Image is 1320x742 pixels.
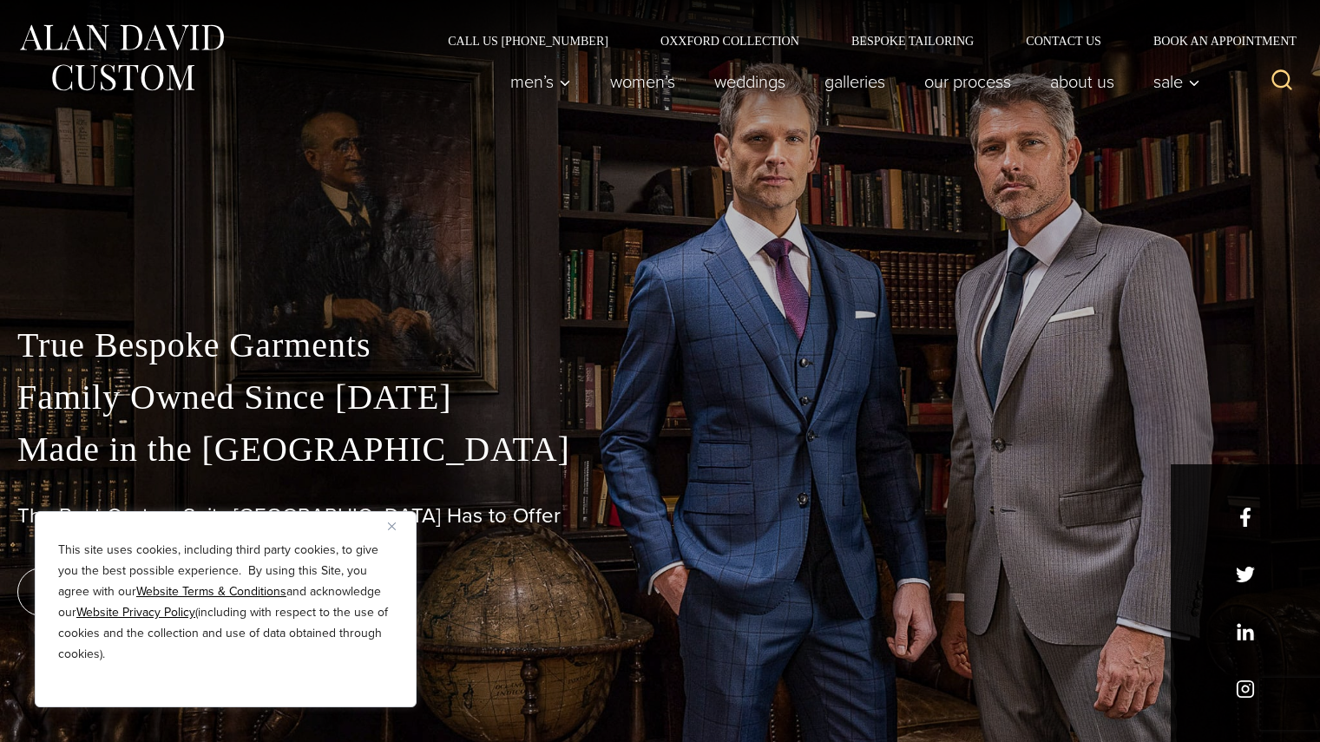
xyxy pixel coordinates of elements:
a: Call Us [PHONE_NUMBER] [422,35,634,47]
a: Our Process [905,64,1031,99]
a: Website Terms & Conditions [136,582,286,601]
a: Women’s [591,64,695,99]
span: Men’s [510,73,571,90]
img: Alan David Custom [17,19,226,96]
p: This site uses cookies, including third party cookies, to give you the best possible experience. ... [58,540,393,665]
a: Oxxford Collection [634,35,825,47]
a: About Us [1031,64,1134,99]
button: Close [388,515,409,536]
p: True Bespoke Garments Family Owned Since [DATE] Made in the [GEOGRAPHIC_DATA] [17,319,1303,476]
a: Galleries [805,64,905,99]
a: Book an Appointment [1127,35,1303,47]
nav: Secondary Navigation [422,35,1303,47]
a: Bespoke Tailoring [825,35,1000,47]
a: weddings [695,64,805,99]
a: Contact Us [1000,35,1127,47]
a: book an appointment [17,568,260,616]
a: Website Privacy Policy [76,603,195,621]
span: Sale [1153,73,1200,90]
h1: The Best Custom Suits [GEOGRAPHIC_DATA] Has to Offer [17,503,1303,529]
nav: Primary Navigation [491,64,1210,99]
img: Close [388,522,396,530]
button: View Search Form [1261,61,1303,102]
